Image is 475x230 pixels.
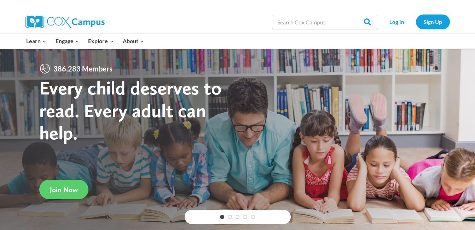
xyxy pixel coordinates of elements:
span: Learn [26,36,46,46]
input: Search Cox Campus [272,15,378,29]
a: 1 [220,215,224,219]
span: Join Now [50,185,78,194]
a: Sign Up [416,15,450,29]
a: 3 [236,215,240,219]
a: Join Now [39,180,88,199]
nav: Secondary Navigation [382,15,450,29]
img: Cox Campus [25,16,105,28]
span: Engage [56,36,79,46]
a: 2 [228,215,232,219]
span: Explore [88,36,114,46]
strong: Every child deserves to read. Every adult can help. [39,76,222,144]
a: Log In [382,15,412,29]
nav: Primary Navigation [22,34,149,48]
a: 5 [251,215,255,219]
span: 386,283 Members [51,63,115,74]
span: About [123,36,144,46]
a: 4 [243,215,247,219]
